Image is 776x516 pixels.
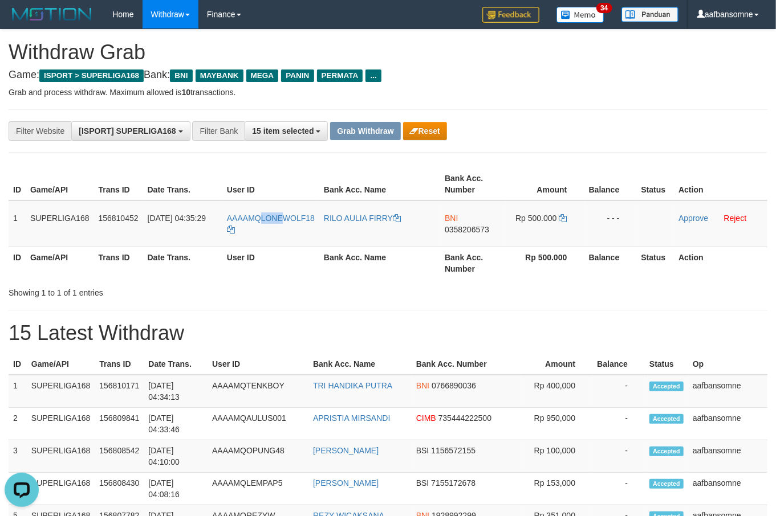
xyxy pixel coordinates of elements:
[416,381,429,390] span: BNI
[431,478,476,488] span: Copy 7155172678 to clipboard
[584,247,637,279] th: Balance
[482,7,539,23] img: Feedback.jpg
[143,247,222,279] th: Date Trans.
[556,7,604,23] img: Button%20Memo.svg
[9,121,71,141] div: Filter Website
[9,200,26,247] td: 1
[196,69,243,82] span: MAYBANK
[324,214,401,223] a: RILO AULIA FIRRY
[9,354,27,375] th: ID
[9,322,767,345] h1: 15 Latest Withdraw
[99,214,139,223] span: 156810452
[222,168,319,200] th: User ID
[645,354,688,375] th: Status
[208,408,308,440] td: AAAAMQAULUS001
[27,473,95,505] td: SUPERLIGA168
[592,440,645,473] td: -
[245,121,328,141] button: 15 item selected
[313,381,392,390] a: TRI HANDIKA PUTRA
[432,381,476,390] span: Copy 0766890036 to clipboard
[208,375,308,408] td: AAAAMQTENKBOY
[621,7,679,22] img: panduan.png
[144,473,208,505] td: [DATE] 04:08:16
[445,214,458,223] span: BNI
[592,408,645,440] td: -
[95,473,144,505] td: 156808430
[227,214,315,223] span: AAAAMQLONEWOLF18
[144,440,208,473] td: [DATE] 04:10:00
[649,479,684,489] span: Accepted
[95,440,144,473] td: 156808542
[95,375,144,408] td: 156810171
[445,225,489,234] span: Copy 0358206573 to clipboard
[313,413,390,423] a: APRISTIA MIRSANDI
[636,247,674,279] th: Status
[95,408,144,440] td: 156809841
[192,121,245,141] div: Filter Bank
[416,446,429,455] span: BSI
[27,440,95,473] td: SUPERLIGA168
[208,354,308,375] th: User ID
[9,41,767,64] h1: Withdraw Grab
[208,473,308,505] td: AAAAMQLEMPAP5
[416,413,436,423] span: CIMB
[521,473,593,505] td: Rp 153,000
[181,88,190,97] strong: 10
[9,440,27,473] td: 3
[144,354,208,375] th: Date Trans.
[9,87,767,98] p: Grab and process withdraw. Maximum allowed is transactions.
[688,408,767,440] td: aafbansomne
[521,440,593,473] td: Rp 100,000
[144,408,208,440] td: [DATE] 04:33:46
[94,247,143,279] th: Trans ID
[636,168,674,200] th: Status
[365,69,381,82] span: ...
[688,473,767,505] td: aafbansomne
[246,69,279,82] span: MEGA
[506,247,584,279] th: Rp 500.000
[584,200,637,247] td: - - -
[674,247,767,279] th: Action
[559,214,567,223] a: Copy 500000 to clipboard
[649,447,684,456] span: Accepted
[674,168,767,200] th: Action
[170,69,192,82] span: BNI
[5,5,39,39] button: Open LiveChat chat widget
[317,69,363,82] span: PERMATA
[521,354,593,375] th: Amount
[440,168,506,200] th: Bank Acc. Number
[27,354,95,375] th: Game/API
[94,168,143,200] th: Trans ID
[521,375,593,408] td: Rp 400,000
[26,247,94,279] th: Game/API
[313,446,379,455] a: [PERSON_NAME]
[143,168,222,200] th: Date Trans.
[679,214,708,223] a: Approve
[227,214,315,234] a: AAAAMQLONEWOLF18
[724,214,747,223] a: Reject
[9,69,767,81] h4: Game: Bank:
[592,375,645,408] td: -
[308,354,412,375] th: Bank Acc. Name
[222,247,319,279] th: User ID
[9,247,26,279] th: ID
[688,440,767,473] td: aafbansomne
[144,375,208,408] td: [DATE] 04:34:13
[431,446,476,455] span: Copy 1156572155 to clipboard
[438,413,491,423] span: Copy 735444222500 to clipboard
[596,3,612,13] span: 34
[27,408,95,440] td: SUPERLIGA168
[412,354,521,375] th: Bank Acc. Number
[416,478,429,488] span: BSI
[649,414,684,424] span: Accepted
[281,69,314,82] span: PANIN
[26,168,94,200] th: Game/API
[319,168,440,200] th: Bank Acc. Name
[252,126,314,136] span: 15 item selected
[521,408,593,440] td: Rp 950,000
[71,121,190,141] button: [ISPORT] SUPERLIGA168
[148,214,206,223] span: [DATE] 04:35:29
[688,354,767,375] th: Op
[330,122,400,140] button: Grab Withdraw
[592,473,645,505] td: -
